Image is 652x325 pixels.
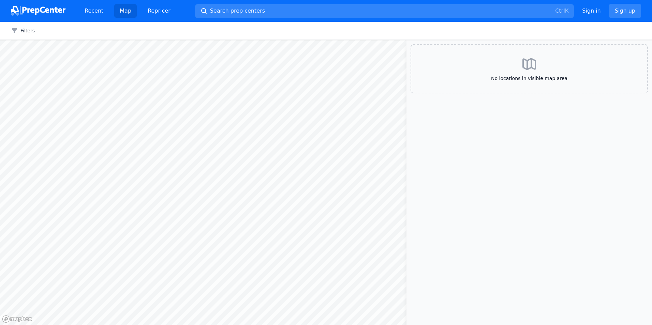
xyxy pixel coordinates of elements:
a: Sign up [609,4,641,18]
kbd: Ctrl [555,7,565,14]
img: PrepCenter [11,6,65,16]
a: Sign in [582,7,601,15]
a: Repricer [142,4,176,18]
button: Filters [11,27,35,34]
button: Search prep centersCtrlK [195,4,574,18]
span: No locations in visible map area [422,75,636,82]
a: Recent [79,4,109,18]
kbd: K [565,7,569,14]
a: Mapbox logo [2,315,32,323]
a: Map [114,4,137,18]
span: Search prep centers [210,7,265,15]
